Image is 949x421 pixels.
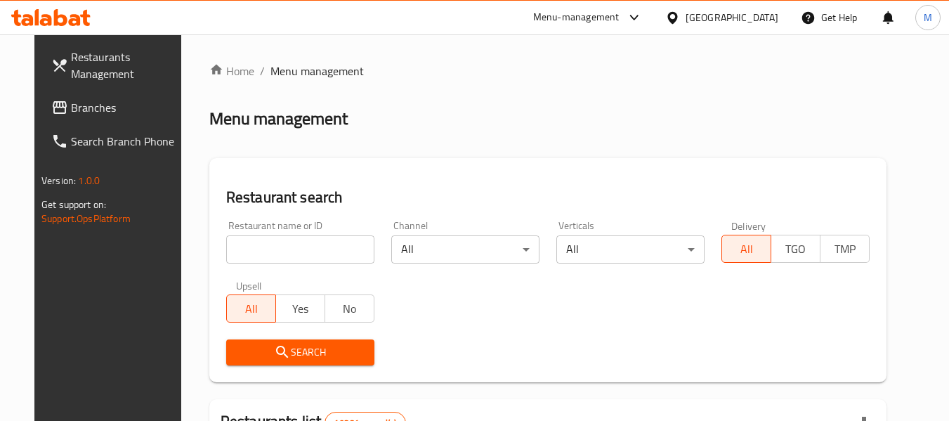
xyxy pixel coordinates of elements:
[40,124,193,158] a: Search Branch Phone
[924,10,932,25] span: M
[41,195,106,214] span: Get support on:
[71,133,182,150] span: Search Branch Phone
[686,10,778,25] div: [GEOGRAPHIC_DATA]
[391,235,539,264] div: All
[209,108,348,130] h2: Menu management
[270,63,364,79] span: Menu management
[325,294,374,323] button: No
[236,280,262,290] label: Upsell
[533,9,620,26] div: Menu-management
[71,99,182,116] span: Branches
[71,48,182,82] span: Restaurants Management
[226,294,276,323] button: All
[209,63,886,79] nav: breadcrumb
[226,339,374,365] button: Search
[331,299,369,319] span: No
[275,294,325,323] button: Yes
[777,239,815,259] span: TGO
[78,171,100,190] span: 1.0.0
[731,221,766,231] label: Delivery
[40,91,193,124] a: Branches
[226,235,374,264] input: Search for restaurant name or ID..
[282,299,320,319] span: Yes
[771,235,820,263] button: TGO
[826,239,864,259] span: TMP
[209,63,254,79] a: Home
[237,344,363,361] span: Search
[260,63,265,79] li: /
[40,40,193,91] a: Restaurants Management
[226,187,870,208] h2: Restaurant search
[728,239,766,259] span: All
[233,299,270,319] span: All
[41,209,131,228] a: Support.OpsPlatform
[556,235,705,264] div: All
[721,235,771,263] button: All
[820,235,870,263] button: TMP
[41,171,76,190] span: Version:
